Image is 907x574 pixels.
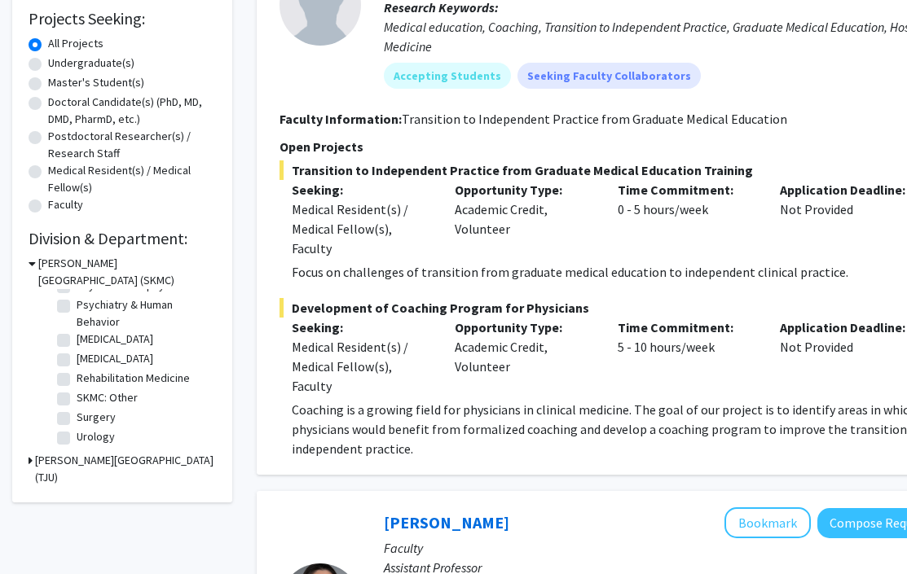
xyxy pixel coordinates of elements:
[384,63,511,89] mat-chip: Accepting Students
[48,196,83,213] label: Faculty
[48,128,216,162] label: Postdoctoral Researcher(s) / Research Staff
[292,199,430,258] div: Medical Resident(s) / Medical Fellow(s), Faculty
[48,74,144,91] label: Master's Student(s)
[605,318,768,396] div: 5 - 10 hours/week
[48,35,103,52] label: All Projects
[77,331,153,348] label: [MEDICAL_DATA]
[292,180,430,199] p: Seeking:
[455,318,593,337] p: Opportunity Type:
[402,111,787,127] fg-read-more: Transition to Independent Practice from Graduate Medical Education
[29,9,216,28] h2: Projects Seeking:
[77,389,138,406] label: SKMC: Other
[442,180,605,258] div: Academic Credit, Volunteer
[48,94,216,128] label: Doctoral Candidate(s) (PhD, MD, DMD, PharmD, etc.)
[77,409,116,426] label: Surgery
[517,63,701,89] mat-chip: Seeking Faculty Collaborators
[38,255,216,289] h3: [PERSON_NAME][GEOGRAPHIC_DATA] (SKMC)
[618,180,756,199] p: Time Commitment:
[77,428,115,445] label: Urology
[12,501,69,562] iframe: Chat
[280,111,402,127] b: Faculty Information:
[724,507,811,538] button: Add Elizabeth Wright-Jin to Bookmarks
[292,337,430,396] div: Medical Resident(s) / Medical Fellow(s), Faculty
[29,229,216,248] h2: Division & Department:
[384,512,509,532] a: [PERSON_NAME]
[48,55,134,72] label: Undergraduate(s)
[618,318,756,337] p: Time Commitment:
[605,180,768,258] div: 0 - 5 hours/week
[77,350,153,367] label: [MEDICAL_DATA]
[48,162,216,196] label: Medical Resident(s) / Medical Fellow(s)
[77,296,212,331] label: Psychiatry & Human Behavior
[455,180,593,199] p: Opportunity Type:
[292,318,430,337] p: Seeking:
[77,370,190,387] label: Rehabilitation Medicine
[35,452,216,486] h3: [PERSON_NAME][GEOGRAPHIC_DATA] (TJU)
[442,318,605,396] div: Academic Credit, Volunteer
